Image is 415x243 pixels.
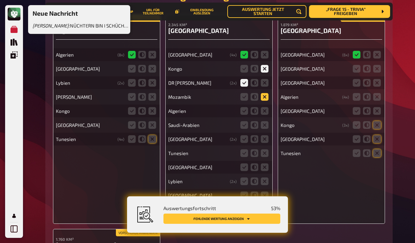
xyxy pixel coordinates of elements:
[116,229,160,236] button: Vorschläge anwenden
[168,178,227,184] div: Lybien
[33,23,69,28] i: [PERSON_NAME]
[281,94,340,100] div: Algerien
[8,49,20,61] a: Einblendungen
[168,108,237,114] div: Algerien
[56,80,115,86] div: Lybien
[281,66,349,72] div: [GEOGRAPHIC_DATA]
[117,52,124,57] div: ( 8 x)
[168,150,237,156] div: Tunesien
[168,192,237,198] div: [GEOGRAPHIC_DATA]
[168,94,237,100] div: Mozambik
[8,209,20,222] a: Mein Konto
[33,22,128,29] p: : NÜCHTERN BIN I SCHÜCHTERN ABER [PERSON_NAME] DA BIN I TOLL
[117,81,124,85] div: ( 2 x)
[168,52,227,58] div: [GEOGRAPHIC_DATA]
[56,122,124,128] div: [GEOGRAPHIC_DATA]
[168,66,237,72] div: Kongo
[281,150,349,156] div: Tunesien
[230,137,237,141] div: ( 2 x)
[117,137,124,141] div: ( 4 x)
[230,81,237,85] div: ( 2 x)
[230,52,237,57] div: ( 4 x)
[56,52,115,58] div: Algerien
[227,5,306,18] button: Auswertung jetzt starten
[281,136,349,142] div: [GEOGRAPHIC_DATA]
[281,122,340,128] div: Kongo
[8,36,20,49] a: Quiz Sammlung
[8,23,20,36] a: Meine Quizze
[281,22,382,27] h4: 1.879 km²
[175,8,222,15] button: Einblendung auslösen
[56,66,124,72] div: [GEOGRAPHIC_DATA]
[33,10,128,17] h3: Neue Nachricht
[163,205,216,211] span: Auswertungsfortschritt
[232,7,294,16] span: Auswertung jetzt starten
[309,5,390,18] button: „Frage 15 - Trivia“ freigeben
[230,179,237,184] div: ( 2 x)
[56,237,157,241] h4: 1.760 km²
[168,22,270,27] h4: 2.345 km²
[168,136,227,142] div: [GEOGRAPHIC_DATA]
[56,136,115,142] div: Tunesien
[168,27,270,34] h3: [GEOGRAPHIC_DATA]
[56,94,124,100] div: [PERSON_NAME]
[129,8,170,15] button: URL für Teilnehmer
[281,108,349,114] div: [GEOGRAPHIC_DATA]
[342,52,349,57] div: ( 6 x)
[281,80,349,86] div: [GEOGRAPHIC_DATA]
[271,205,280,211] span: 53 %
[314,7,377,16] span: „Frage 15 - Trivia“ freigeben
[281,52,340,58] div: [GEOGRAPHIC_DATA]
[168,80,227,86] div: DR [PERSON_NAME]
[281,27,382,34] h3: [GEOGRAPHIC_DATA]
[168,122,237,128] div: Saudi-Arabien
[163,214,280,224] button: Fehlende Wertung anzeigen
[168,164,237,170] div: [GEOGRAPHIC_DATA]
[56,108,124,114] div: Kongo
[342,95,349,99] div: ( 4 x)
[342,123,349,127] div: ( 3 x)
